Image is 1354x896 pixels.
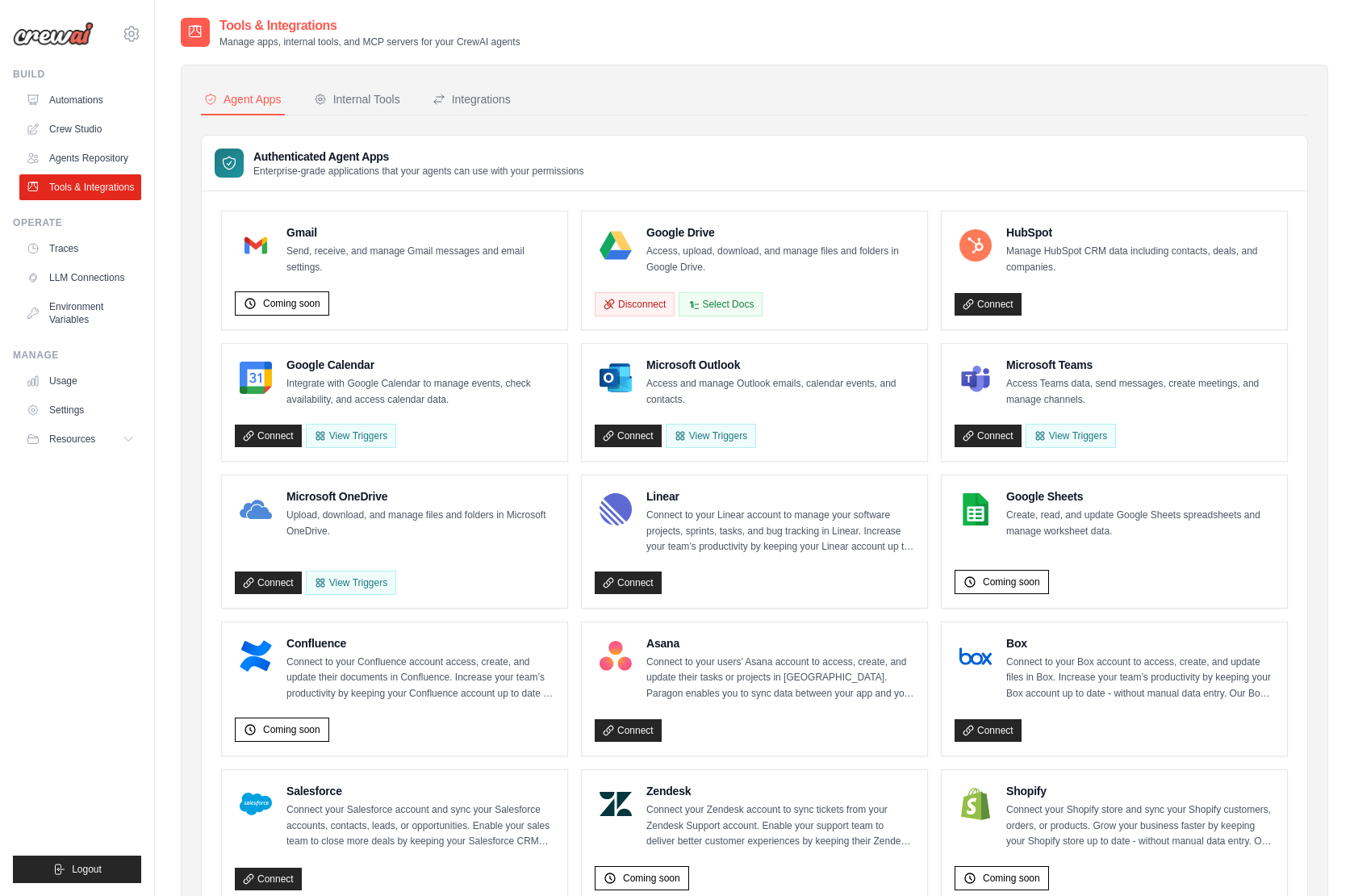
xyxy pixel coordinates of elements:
h4: Shopify [1006,783,1274,799]
h4: Linear [646,488,914,505]
p: Create, read, and update Google Sheets spreadsheets and manage worksheet data. [1006,508,1274,539]
p: Connect your Salesforce account and sync your Salesforce accounts, contacts, leads, or opportunit... [286,802,554,850]
h2: Tools & Integrations [219,16,520,36]
p: Connect your Shopify store and sync your Shopify customers, orders, or products. Grow your busine... [1006,802,1274,850]
p: Connect to your Linear account to manage your software projects, sprints, tasks, and bug tracking... [646,508,914,555]
a: Connect [955,425,1022,447]
div: Agent Apps [204,91,282,107]
p: Connect to your Box account to access, create, and update files in Box. Increase your team’s prod... [1006,655,1274,702]
p: Upload, download, and manage files and folders in Microsoft OneDrive. [286,508,554,539]
a: Connect [235,425,302,447]
a: Automations [19,87,141,113]
div: Manage [13,349,141,362]
a: Traces [19,236,141,262]
img: Linear Logo [600,493,632,525]
img: Box Logo [959,640,992,672]
a: Usage [19,368,141,394]
img: Zendesk Logo [600,788,632,820]
a: Settings [19,397,141,423]
h4: Box [1006,635,1274,651]
img: Gmail Logo [240,229,272,262]
img: Asana Logo [600,640,632,672]
h4: Confluence [286,635,554,651]
h4: Google Drive [646,224,914,241]
a: Connect [955,719,1022,742]
button: Integrations [429,85,514,115]
span: Coming soon [263,723,320,736]
h4: Gmail [286,224,554,241]
a: Connect [955,293,1022,316]
span: Coming soon [263,297,320,310]
p: Send, receive, and manage Gmail messages and email settings. [286,244,554,275]
p: Connect to your Confluence account access, create, and update their documents in Confluence. Incr... [286,655,554,702]
img: Confluence Logo [240,640,272,672]
button: Agent Apps [201,85,285,115]
div: Integrations [433,91,511,107]
img: Logo [13,22,94,46]
button: View Triggers [306,424,396,448]
a: Connect [595,425,662,447]
div: Operate [13,216,141,229]
: View Triggers [666,424,756,448]
p: Access and manage Outlook emails, calendar events, and contacts. [646,376,914,408]
a: Connect [595,719,662,742]
h4: HubSpot [1006,224,1274,241]
span: Coming soon [983,872,1040,885]
p: Connect your Zendesk account to sync tickets from your Zendesk Support account. Enable your suppo... [646,802,914,850]
img: Google Calendar Logo [240,362,272,394]
span: Coming soon [983,576,1040,588]
p: Manage HubSpot CRM data including contacts, deals, and companies. [1006,244,1274,275]
a: Connect [595,572,662,594]
a: Agents Repository [19,145,141,171]
button: Select Docs [679,292,763,316]
img: Google Drive Logo [600,229,632,262]
div: Internal Tools [314,91,400,107]
h4: Microsoft Outlook [646,357,914,373]
: View Triggers [1026,424,1116,448]
a: Environment Variables [19,294,141,333]
h3: Authenticated Agent Apps [253,149,584,165]
div: Build [13,68,141,81]
img: Salesforce Logo [240,788,272,820]
span: Coming soon [623,872,680,885]
img: Microsoft Outlook Logo [600,362,632,394]
p: Enterprise-grade applications that your agents can use with your permissions [253,165,584,178]
button: Disconnect [595,292,675,316]
a: Crew Studio [19,116,141,142]
h4: Google Calendar [286,357,554,373]
img: Microsoft Teams Logo [959,362,992,394]
span: Resources [49,433,95,446]
a: Connect [235,868,302,890]
img: HubSpot Logo [959,229,992,262]
button: Logout [13,856,141,883]
p: Integrate with Google Calendar to manage events, check availability, and access calendar data. [286,376,554,408]
a: LLM Connections [19,265,141,291]
h4: Google Sheets [1006,488,1274,505]
img: Shopify Logo [959,788,992,820]
span: Logout [72,863,102,876]
a: Connect [235,572,302,594]
: View Triggers [306,571,396,595]
h4: Salesforce [286,783,554,799]
a: Tools & Integrations [19,174,141,200]
p: Access Teams data, send messages, create meetings, and manage channels. [1006,376,1274,408]
img: Microsoft OneDrive Logo [240,493,272,525]
button: Resources [19,426,141,452]
h4: Microsoft OneDrive [286,488,554,505]
h4: Microsoft Teams [1006,357,1274,373]
p: Manage apps, internal tools, and MCP servers for your CrewAI agents [219,36,520,48]
p: Access, upload, download, and manage files and folders in Google Drive. [646,244,914,275]
h4: Asana [646,635,914,651]
h4: Zendesk [646,783,914,799]
img: Google Sheets Logo [959,493,992,525]
button: Internal Tools [311,85,403,115]
p: Connect to your users’ Asana account to access, create, and update their tasks or projects in [GE... [646,655,914,702]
